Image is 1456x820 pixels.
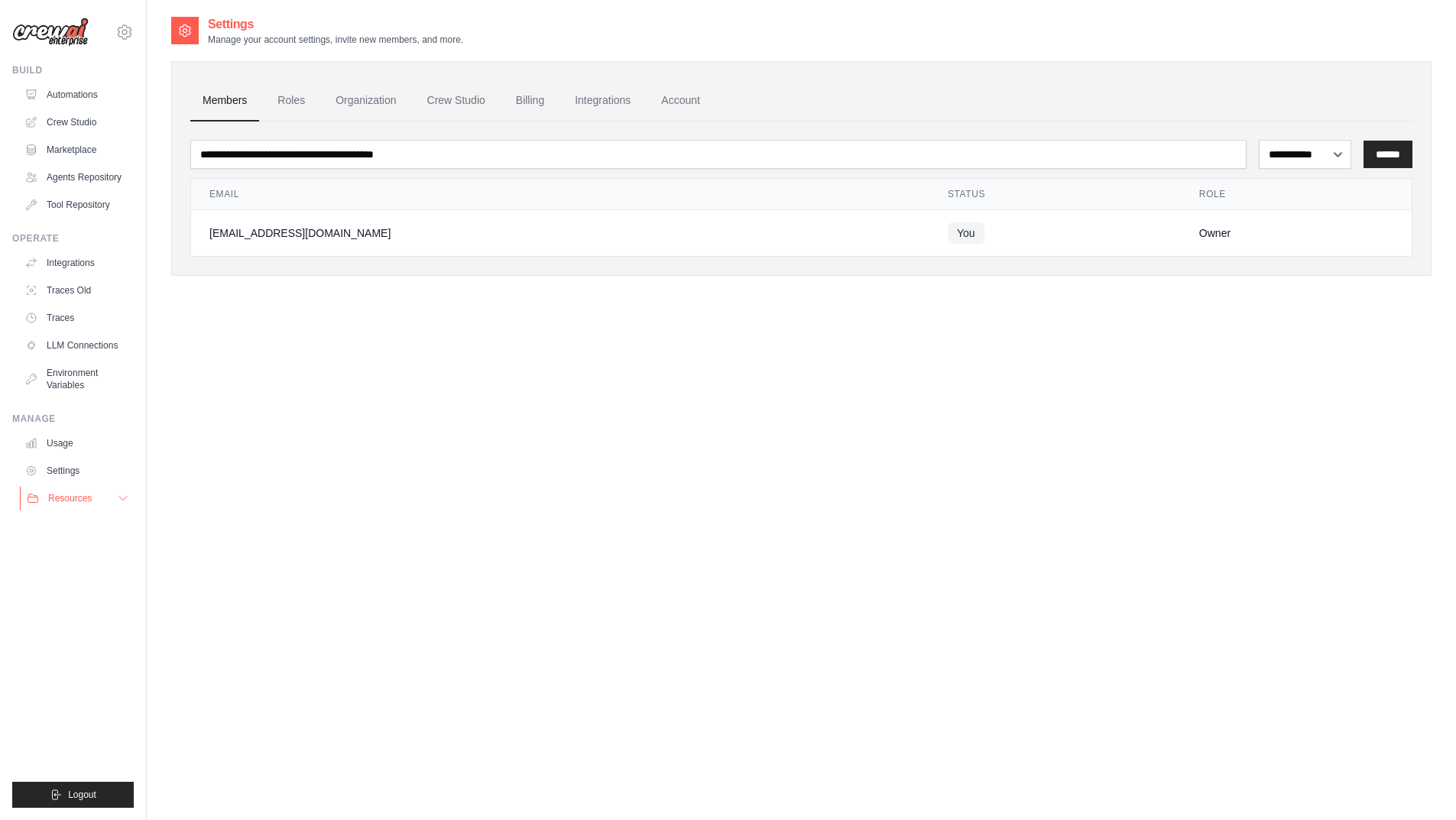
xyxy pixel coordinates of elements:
a: Environment Variables [18,361,134,397]
a: Crew Studio [18,110,134,135]
h2: Settings [208,15,463,34]
button: Logout [12,782,134,808]
a: Account [649,80,712,122]
p: Manage your account settings, invite new members, and more. [208,34,463,46]
a: Integrations [18,251,134,275]
div: Manage [12,413,134,425]
div: [EMAIL_ADDRESS][DOMAIN_NAME] [209,225,911,241]
div: Owner [1199,225,1393,241]
a: Settings [18,459,134,483]
th: Role [1181,179,1412,210]
a: Organization [323,80,408,122]
button: Resources [20,486,135,510]
a: Agents Repository [18,165,134,190]
a: Automations [18,83,134,107]
a: Tool Repository [18,193,134,217]
a: Crew Studio [415,80,498,122]
a: Marketplace [18,138,134,162]
a: LLM Connections [18,333,134,358]
img: Logo [12,18,89,47]
th: Status [929,179,1181,210]
a: Usage [18,431,134,455]
div: Build [12,64,134,76]
a: Roles [265,80,317,122]
a: Members [190,80,259,122]
span: Resources [48,492,92,504]
div: Operate [12,232,134,245]
span: Logout [68,789,96,801]
span: You [948,222,984,244]
th: Email [191,179,929,210]
a: Traces [18,306,134,330]
a: Integrations [563,80,643,122]
a: Traces Old [18,278,134,303]
a: Billing [504,80,556,122]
